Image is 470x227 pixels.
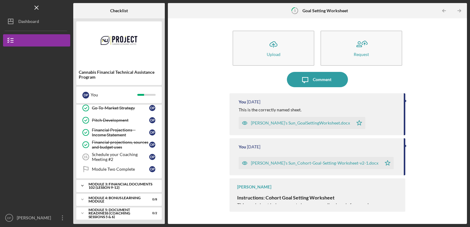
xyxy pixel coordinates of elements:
[84,155,87,159] tspan: 15
[79,151,159,163] a: 15Schedule your Coaching Meeting #2DP
[79,114,159,126] a: Pitch DevelopmentDP
[3,15,70,28] button: Dashboard
[302,8,348,13] b: Goal Setting Worksheet
[237,195,334,200] strong: Instructions: Cohort Goal Setting Worksheet
[92,167,149,172] div: Module Two Complete
[237,184,271,189] div: [PERSON_NAME]
[239,117,365,129] button: [PERSON_NAME]'s Sun_GoalSettingWorksheet.docx
[247,144,260,149] time: 2025-06-14 17:22
[267,52,280,57] div: Upload
[92,140,149,150] div: Financial projections, sources and budget uses
[79,139,159,151] a: Financial projections, sources and budget usesDP
[251,121,350,125] div: [PERSON_NAME]'s Sun_GoalSettingWorksheet.docx
[251,161,378,166] div: [PERSON_NAME]'s Sun_Cohort-Goal-Setting-Worksheet-v2-1.docx
[7,216,11,220] text: DP
[92,152,149,162] div: Schedule your Coaching Meeting #2
[92,118,149,123] div: Pitch Development
[239,157,394,169] button: [PERSON_NAME]'s Sun_Cohort-Goal-Setting-Worksheet-v2-1.docx
[89,196,142,203] div: Module 4: Bonus Learning Module
[91,90,137,100] div: You
[239,99,246,104] div: You
[149,129,155,136] div: D P
[92,128,149,137] div: Financial Projections – Income Statement
[149,154,155,160] div: D P
[320,31,402,66] button: Request
[79,163,159,175] a: Module Two CompleteDP
[233,31,314,66] button: Upload
[149,105,155,111] div: D P
[294,9,296,13] tspan: 5
[313,72,331,87] div: Comment
[110,8,128,13] b: Checklist
[149,166,155,172] div: D P
[146,211,157,215] div: 0 / 2
[82,92,89,99] div: D P
[79,70,159,80] div: Cannabis Financial Technical Assistance Program
[149,142,155,148] div: D P
[287,72,348,87] button: Comment
[89,208,142,219] div: Module 5: Document Readiness (Coaching Sessions 5 & 6)
[18,15,39,29] div: Dashboard
[247,99,260,104] time: 2025-06-14 17:24
[79,102,159,114] a: Go-To-Market StrategyDP
[3,212,70,224] button: DP[PERSON_NAME]
[76,24,162,61] img: Product logo
[239,144,246,149] div: You
[146,198,157,201] div: 0 / 8
[92,106,149,110] div: Go-To-Market Strategy
[79,126,159,139] a: Financial Projections – Income StatementDP
[149,117,155,123] div: D P
[89,182,154,189] div: Module 3: Financial Documents 102 (Lesson 9-12)
[354,52,369,57] div: Request
[15,212,55,225] div: [PERSON_NAME]
[239,107,302,112] div: This is the correctly named sheet.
